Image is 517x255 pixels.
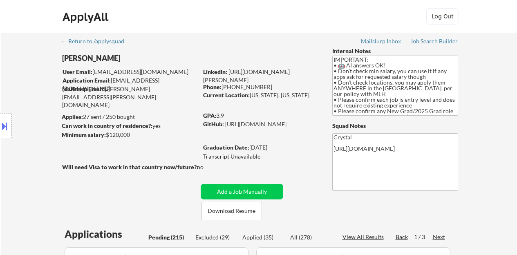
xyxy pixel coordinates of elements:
[203,112,320,120] div: 3.9
[225,121,286,127] a: [URL][DOMAIN_NAME]
[201,202,262,220] button: Download Resume
[203,144,249,151] strong: Graduation Date:
[290,233,331,242] div: All (278)
[203,143,319,152] div: [DATE]
[410,38,458,46] a: Job Search Builder
[61,38,132,46] a: ← Return to /applysquad
[203,112,216,119] strong: GPA:
[201,184,283,199] button: Add a Job Manually
[426,8,459,25] button: Log Out
[203,68,290,83] a: [URL][DOMAIN_NAME][PERSON_NAME]
[332,122,458,130] div: Squad Notes
[65,229,145,239] div: Applications
[361,38,402,46] a: Mailslurp Inbox
[433,233,446,241] div: Next
[396,233,409,241] div: Back
[410,38,458,44] div: Job Search Builder
[414,233,433,241] div: 1 / 3
[203,83,222,90] strong: Phone:
[203,91,319,99] div: [US_STATE], [US_STATE]
[203,83,319,91] div: [PHONE_NUMBER]
[195,233,236,242] div: Excluded (29)
[332,47,458,55] div: Internal Notes
[361,38,402,44] div: Mailslurp Inbox
[203,68,227,75] strong: LinkedIn:
[61,38,132,44] div: ← Return to /applysquad
[203,121,224,127] strong: GitHub:
[197,163,220,171] div: no
[342,233,386,241] div: View All Results
[148,233,189,242] div: Pending (215)
[63,10,111,24] div: ApplyAll
[203,92,250,98] strong: Current Location:
[242,233,283,242] div: Applied (35)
